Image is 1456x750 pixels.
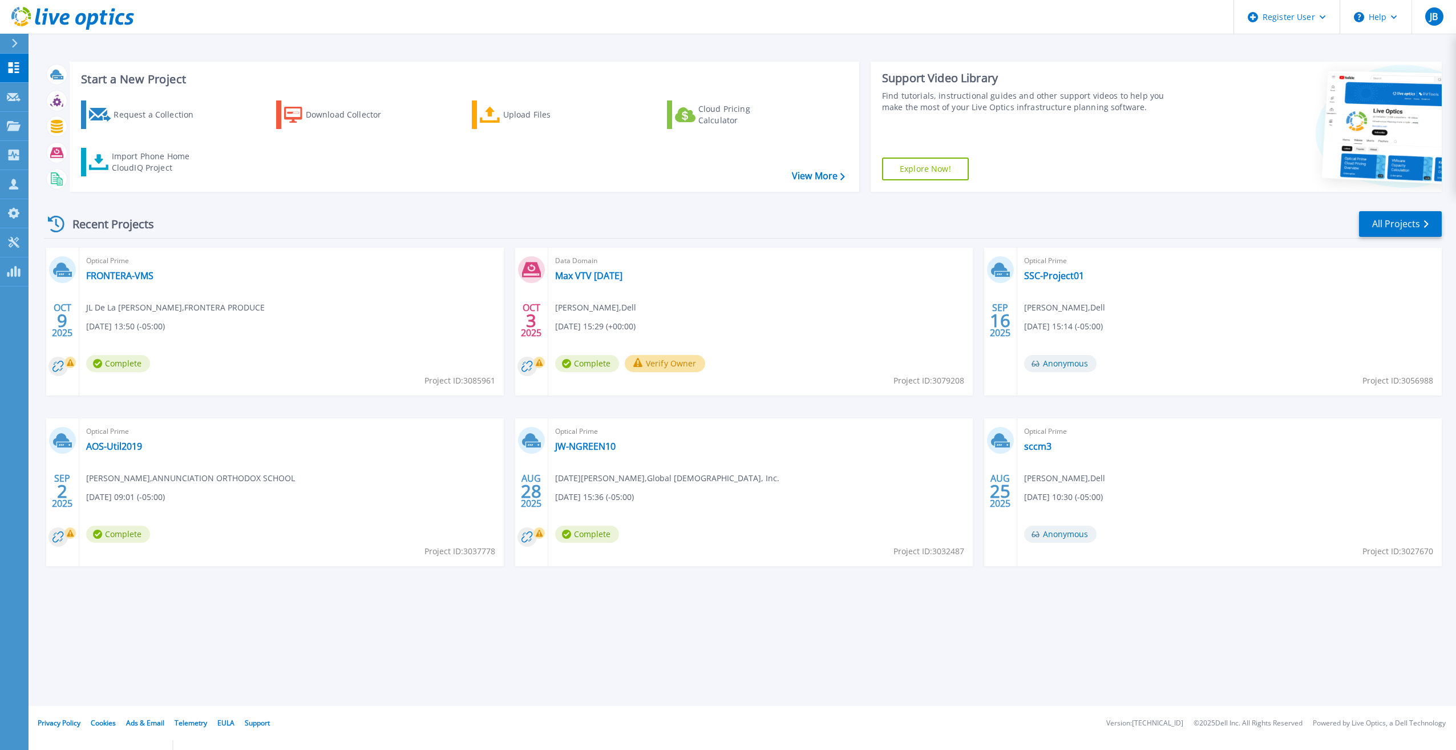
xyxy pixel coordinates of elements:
[91,718,116,728] a: Cookies
[1024,301,1105,314] span: [PERSON_NAME] , Dell
[38,718,80,728] a: Privacy Policy
[86,491,165,503] span: [DATE] 09:01 (-05:00)
[989,470,1011,512] div: AUG 2025
[555,301,636,314] span: [PERSON_NAME] , Dell
[555,270,622,281] a: Max VTV [DATE]
[792,171,845,182] a: View More
[86,355,150,372] span: Complete
[114,103,205,126] div: Request a Collection
[1024,472,1105,485] span: [PERSON_NAME] , Dell
[217,718,234,728] a: EULA
[86,472,295,485] span: [PERSON_NAME] , ANNUNCIATION ORTHODOX SCHOOL
[698,103,790,126] div: Cloud Pricing Calculator
[1024,441,1051,452] a: sccm3
[990,486,1010,496] span: 25
[424,374,495,387] span: Project ID: 3085961
[1362,545,1433,558] span: Project ID: 3027670
[1024,355,1097,372] span: Anonymous
[520,470,542,512] div: AUG 2025
[51,470,73,512] div: SEP 2025
[86,301,265,314] span: JL De La [PERSON_NAME] , FRONTERA PRODUCE
[526,316,536,325] span: 3
[51,300,73,341] div: OCT 2025
[882,71,1177,86] div: Support Video Library
[81,100,208,129] a: Request a Collection
[1024,526,1097,543] span: Anonymous
[1024,255,1435,267] span: Optical Prime
[472,100,599,129] a: Upload Files
[893,374,964,387] span: Project ID: 3079208
[555,355,619,372] span: Complete
[1024,320,1103,333] span: [DATE] 15:14 (-05:00)
[503,103,594,126] div: Upload Files
[882,158,969,180] a: Explore Now!
[1194,720,1303,727] li: © 2025 Dell Inc. All Rights Reserved
[112,151,201,174] div: Import Phone Home CloudIQ Project
[555,255,966,267] span: Data Domain
[990,316,1010,325] span: 16
[245,718,270,728] a: Support
[126,718,164,728] a: Ads & Email
[1430,12,1438,21] span: JB
[555,441,616,452] a: JW-NGREEN10
[555,526,619,543] span: Complete
[989,300,1011,341] div: SEP 2025
[625,355,705,372] button: Verify Owner
[521,486,541,496] span: 28
[306,103,397,126] div: Download Collector
[882,90,1177,113] div: Find tutorials, instructional guides and other support videos to help you make the most of your L...
[86,526,150,543] span: Complete
[555,320,636,333] span: [DATE] 15:29 (+00:00)
[893,545,964,558] span: Project ID: 3032487
[424,545,495,558] span: Project ID: 3037778
[175,718,207,728] a: Telemetry
[86,255,497,267] span: Optical Prime
[1024,270,1084,281] a: SSC-Project01
[1024,425,1435,438] span: Optical Prime
[555,472,779,485] span: [DATE][PERSON_NAME] , Global [DEMOGRAPHIC_DATA], Inc.
[276,100,403,129] a: Download Collector
[1106,720,1183,727] li: Version: [TECHNICAL_ID]
[57,486,67,496] span: 2
[1362,374,1433,387] span: Project ID: 3056988
[555,491,634,503] span: [DATE] 15:36 (-05:00)
[520,300,542,341] div: OCT 2025
[86,441,142,452] a: AOS-Util2019
[555,425,966,438] span: Optical Prime
[86,320,165,333] span: [DATE] 13:50 (-05:00)
[1359,211,1442,237] a: All Projects
[86,425,497,438] span: Optical Prime
[81,73,844,86] h3: Start a New Project
[667,100,794,129] a: Cloud Pricing Calculator
[44,210,169,238] div: Recent Projects
[86,270,153,281] a: FRONTERA-VMS
[57,316,67,325] span: 9
[1313,720,1446,727] li: Powered by Live Optics, a Dell Technology
[1024,491,1103,503] span: [DATE] 10:30 (-05:00)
